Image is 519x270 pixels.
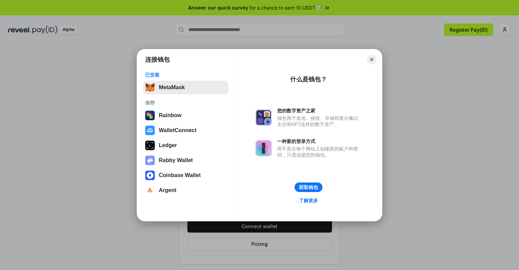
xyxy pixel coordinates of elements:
button: 获取钱包 [295,182,322,192]
button: MetaMask [143,81,229,94]
div: 而不是在每个网站上创建新的账户和密码，只需连接您的钱包。 [277,146,362,158]
button: Rabby Wallet [143,154,229,167]
img: svg+xml,%3Csvg%20xmlns%3D%22http%3A%2F%2Fwww.w3.org%2F2000%2Fsvg%22%20fill%3D%22none%22%20viewBox... [145,156,155,165]
button: Ledger [143,139,229,152]
img: svg+xml,%3Csvg%20xmlns%3D%22http%3A%2F%2Fwww.w3.org%2F2000%2Fsvg%22%20fill%3D%22none%22%20viewBox... [255,140,272,156]
button: Rainbow [143,109,229,122]
img: svg+xml,%3Csvg%20width%3D%2228%22%20height%3D%2228%22%20viewBox%3D%220%200%2028%2028%22%20fill%3D... [145,171,155,180]
h1: 连接钱包 [145,55,170,64]
img: svg+xml,%3Csvg%20xmlns%3D%22http%3A%2F%2Fwww.w3.org%2F2000%2Fsvg%22%20width%3D%2228%22%20height%3... [145,141,155,150]
img: svg+xml,%3Csvg%20width%3D%22120%22%20height%3D%22120%22%20viewBox%3D%220%200%20120%20120%22%20fil... [145,111,155,120]
div: Argent [159,187,177,193]
img: svg+xml,%3Csvg%20xmlns%3D%22http%3A%2F%2Fwww.w3.org%2F2000%2Fsvg%22%20fill%3D%22none%22%20viewBox... [255,109,272,126]
div: Rainbow [159,112,182,118]
img: svg+xml,%3Csvg%20width%3D%2228%22%20height%3D%2228%22%20viewBox%3D%220%200%2028%2028%22%20fill%3D... [145,186,155,195]
div: Ledger [159,142,177,148]
div: 了解更多 [299,197,318,204]
div: 钱包用于发送、接收、存储和显示像以太坊和NFT这样的数字资产。 [277,115,362,127]
img: svg+xml,%3Csvg%20width%3D%2228%22%20height%3D%2228%22%20viewBox%3D%220%200%2028%2028%22%20fill%3D... [145,126,155,135]
a: 了解更多 [295,196,322,205]
div: 获取钱包 [299,184,318,190]
button: WalletConnect [143,124,229,137]
img: svg+xml,%3Csvg%20fill%3D%22none%22%20height%3D%2233%22%20viewBox%3D%220%200%2035%2033%22%20width%... [145,83,155,92]
div: Rabby Wallet [159,157,193,163]
div: 推荐 [145,100,227,106]
button: Coinbase Wallet [143,169,229,182]
div: 一种新的登录方式 [277,138,362,144]
div: Coinbase Wallet [159,172,201,178]
div: 已安装 [145,72,227,78]
div: 您的数字资产之家 [277,108,362,114]
div: 什么是钱包？ [290,75,327,83]
button: Close [367,55,376,64]
div: MetaMask [159,84,185,91]
div: WalletConnect [159,127,197,133]
button: Argent [143,184,229,197]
